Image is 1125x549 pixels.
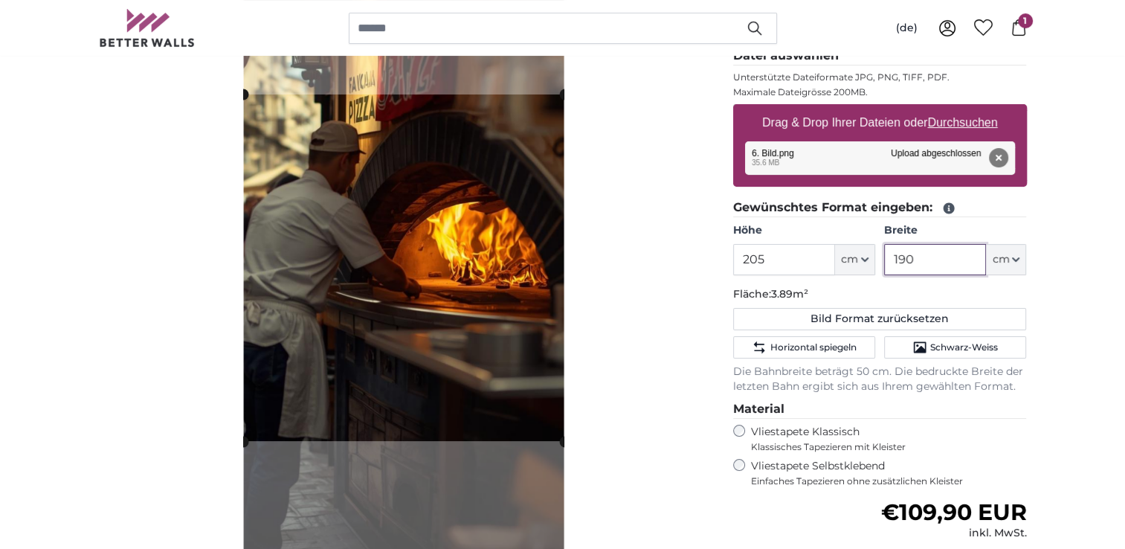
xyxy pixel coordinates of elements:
span: cm [992,252,1009,267]
label: Vliestapete Selbstklebend [751,459,1027,487]
button: (de) [884,15,929,42]
legend: Datei auswählen [733,47,1027,65]
button: cm [835,244,875,275]
span: Einfaches Tapezieren ohne zusätzlichen Kleister [751,475,1027,487]
label: Höhe [733,223,875,238]
label: Breite [884,223,1026,238]
span: Klassisches Tapezieren mit Kleister [751,441,1014,453]
button: Horizontal spiegeln [733,336,875,359]
span: cm [841,252,858,267]
p: Fläche: [733,287,1027,302]
label: Drag & Drop Ihrer Dateien oder [756,108,1004,138]
legend: Material [733,400,1027,419]
label: Vliestapete Klassisch [751,425,1014,453]
button: Bild Format zurücksetzen [733,308,1027,330]
span: Schwarz-Weiss [930,341,998,353]
button: cm [986,244,1026,275]
span: Horizontal spiegeln [770,341,856,353]
p: Die Bahnbreite beträgt 50 cm. Die bedruckte Breite der letzten Bahn ergibt sich aus Ihrem gewählt... [733,365,1027,394]
img: Betterwalls [99,9,196,47]
div: inkl. MwSt. [880,526,1026,541]
span: €109,90 EUR [880,498,1026,526]
p: Maximale Dateigrösse 200MB. [733,86,1027,98]
span: 3.89m² [771,287,808,301]
u: Durchsuchen [927,116,997,129]
button: Schwarz-Weiss [884,336,1026,359]
legend: Gewünschtes Format eingeben: [733,199,1027,217]
p: Unterstützte Dateiformate JPG, PNG, TIFF, PDF. [733,71,1027,83]
span: 1 [1018,13,1033,28]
